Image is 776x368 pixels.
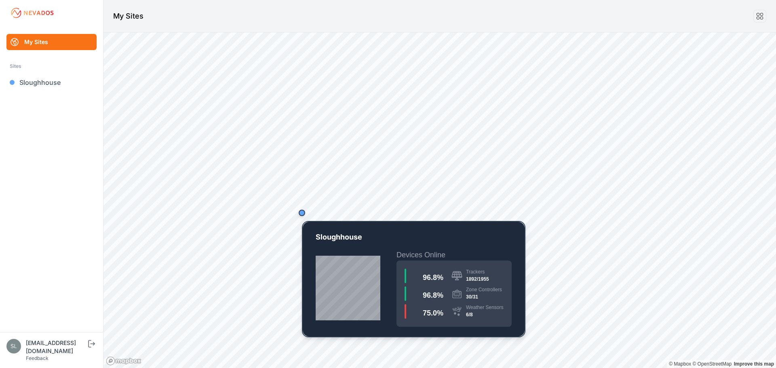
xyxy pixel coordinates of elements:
[466,269,489,275] div: Trackers
[669,361,691,367] a: Mapbox
[294,205,310,221] div: Map marker
[734,361,774,367] a: Map feedback
[10,6,55,19] img: Nevados
[113,11,143,22] h1: My Sites
[6,339,21,353] img: sloughhousesolar@invenergy.com
[303,222,525,336] a: CA-05
[106,356,141,366] a: Mapbox logo
[26,355,48,361] a: Feedback
[466,275,489,283] div: 1892/1955
[103,32,776,368] canvas: Map
[423,309,443,317] span: 75.0 %
[466,304,504,311] div: Weather Sensors
[6,74,97,90] a: Sloughhouse
[423,273,443,282] span: 96.8 %
[423,291,443,299] span: 96.8 %
[466,311,504,319] div: 6/8
[316,231,512,249] p: Sloughhouse
[6,34,97,50] a: My Sites
[466,286,502,293] div: Zone Controllers
[10,61,93,71] div: Sites
[466,293,502,301] div: 30/31
[692,361,732,367] a: OpenStreetMap
[26,339,86,355] div: [EMAIL_ADDRESS][DOMAIN_NAME]
[396,249,512,261] h2: Devices Online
